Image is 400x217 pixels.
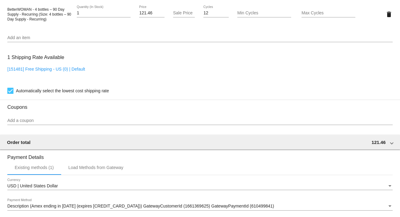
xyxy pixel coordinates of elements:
[16,87,109,94] span: Automatically select the lowest cost shipping rate
[139,11,164,16] input: Price
[7,183,58,188] span: USD | United States Dollar
[7,35,393,40] input: Add an item
[77,11,131,16] input: Quantity (In Stock)
[7,140,31,145] span: Order total
[15,165,54,170] div: Existing methods (1)
[237,11,291,16] input: Min Cycles
[7,204,274,208] span: Description (Amex ending in [DATE] (expires [CREDIT_CARD_DATA])) GatewayCustomerId (1661369625) G...
[7,184,393,189] mat-select: Currency
[7,204,393,209] mat-select: Payment Method
[69,165,124,170] div: Load Methods from Gateway
[7,7,71,21] span: BetterWOMAN - 4 bottles – 90 Day Supply - Recurring (Size: 4 bottles – 90 Day Supply - Recurring)
[7,150,393,160] h3: Payment Details
[385,11,393,18] mat-icon: delete
[203,11,228,16] input: Cycles
[7,100,393,110] h3: Coupons
[372,140,386,145] span: 121.46
[7,67,85,72] a: [151481] Free Shipping - US (0) | Default
[7,51,64,64] h3: 1 Shipping Rate Available
[7,118,393,123] input: Add a coupon
[302,11,355,16] input: Max Cycles
[173,11,195,16] input: Sale Price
